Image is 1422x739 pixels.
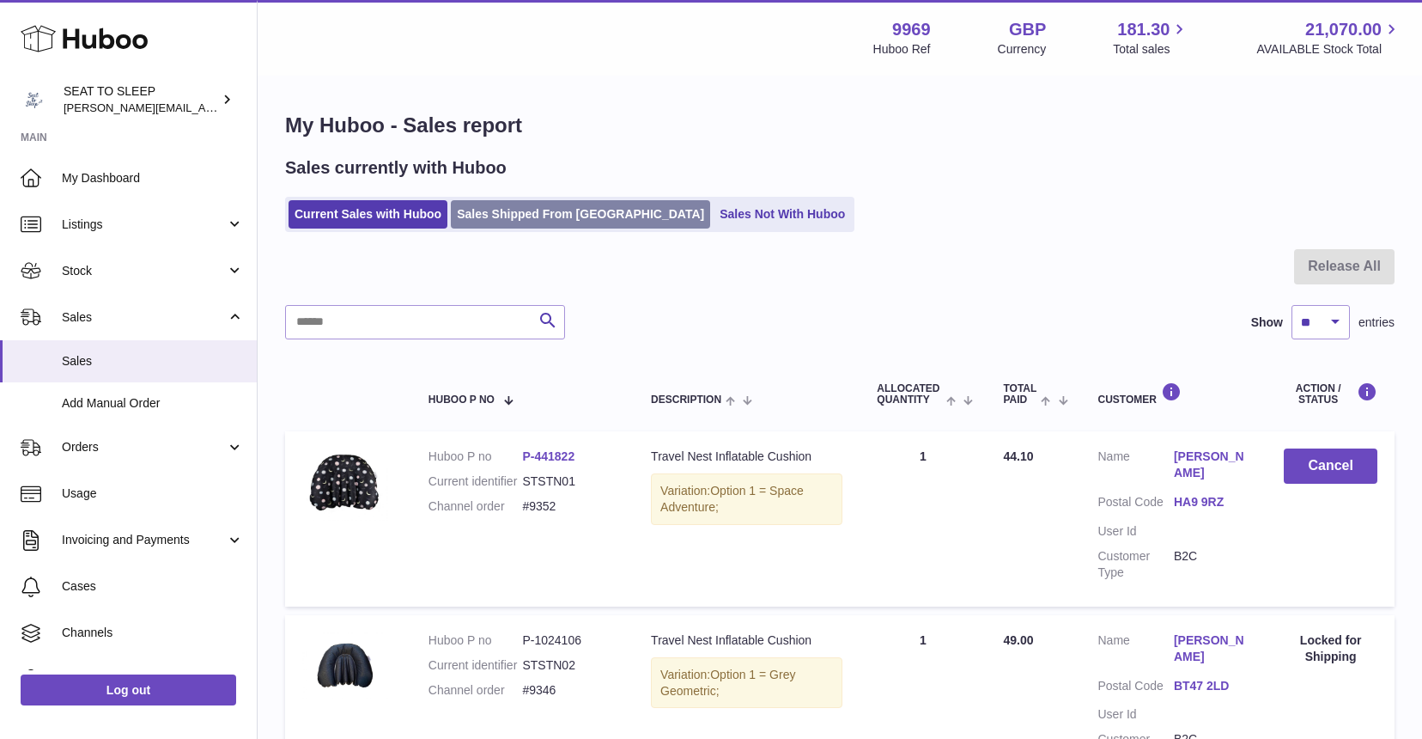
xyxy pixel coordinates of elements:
dt: Name [1098,632,1174,669]
dt: Huboo P no [428,632,523,649]
div: Customer [1098,382,1250,406]
dd: B2C [1174,548,1249,581]
img: amy@seattosleep.co.uk [21,87,46,113]
dt: Channel order [428,498,523,515]
img: 99691734033825.jpeg [302,632,388,699]
h2: Sales currently with Huboo [285,156,507,180]
div: Action / Status [1284,382,1377,406]
span: Cases [62,578,244,595]
span: Option 1 = Space Adventure; [660,484,804,514]
div: Variation: [651,473,842,525]
dt: Current identifier [428,473,523,490]
dt: Current identifier [428,657,523,674]
label: Show [1251,315,1283,331]
span: [PERSON_NAME][EMAIL_ADDRESS][DOMAIN_NAME] [64,101,344,114]
span: Stock [62,263,226,279]
a: 181.30 Total sales [1113,18,1189,58]
div: Locked for Shipping [1284,632,1377,665]
span: AVAILABLE Stock Total [1256,41,1401,58]
a: Sales Shipped From [GEOGRAPHIC_DATA] [451,200,710,229]
h1: My Huboo - Sales report [285,112,1395,139]
dt: User Id [1098,523,1174,540]
a: BT47 2LD [1174,678,1249,694]
a: Current Sales with Huboo [289,200,447,229]
span: Description [651,394,721,406]
span: Sales [62,353,244,369]
dd: #9346 [522,682,617,699]
span: Usage [62,486,244,502]
td: 1 [860,431,986,606]
a: [PERSON_NAME] [1174,632,1249,665]
dt: User Id [1098,706,1174,723]
dt: Huboo P no [428,449,523,465]
span: Channels [62,625,244,641]
a: P-441822 [522,449,574,463]
dd: STSTN02 [522,657,617,674]
div: Variation: [651,657,842,709]
dt: Name [1098,449,1174,486]
span: entries [1358,315,1395,331]
span: Option 1 = Grey Geometric; [660,668,795,698]
a: HA9 9RZ [1174,494,1249,510]
span: Sales [62,309,226,326]
span: My Dashboard [62,170,244,186]
span: Huboo P no [428,394,495,406]
span: 181.30 [1117,18,1170,41]
div: Huboo Ref [873,41,931,58]
dd: P-1024106 [522,632,617,649]
dt: Postal Code [1098,678,1174,699]
div: Travel Nest Inflatable Cushion [651,632,842,649]
span: Add Manual Order [62,395,244,412]
span: Orders [62,439,226,455]
a: [PERSON_NAME] [1174,449,1249,481]
div: Travel Nest Inflatable Cushion [651,449,842,465]
span: Listings [62,217,226,233]
dt: Customer Type [1098,548,1174,581]
a: 21,070.00 AVAILABLE Stock Total [1256,18,1401,58]
span: Invoicing and Payments [62,532,226,548]
div: Currency [998,41,1047,58]
button: Cancel [1284,449,1377,484]
span: 21,070.00 [1305,18,1382,41]
span: 44.10 [1003,449,1033,463]
span: ALLOCATED Quantity [877,383,942,406]
dd: STSTN01 [522,473,617,490]
a: Log out [21,675,236,705]
span: 49.00 [1003,633,1033,647]
strong: GBP [1009,18,1046,41]
img: 99691734033867.jpeg [302,449,388,520]
a: Sales Not With Huboo [714,200,851,229]
dd: #9352 [522,498,617,515]
span: Total paid [1003,383,1036,406]
strong: 9969 [892,18,931,41]
span: Total sales [1113,41,1189,58]
dt: Channel order [428,682,523,699]
dt: Postal Code [1098,494,1174,515]
div: SEAT TO SLEEP [64,83,218,116]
